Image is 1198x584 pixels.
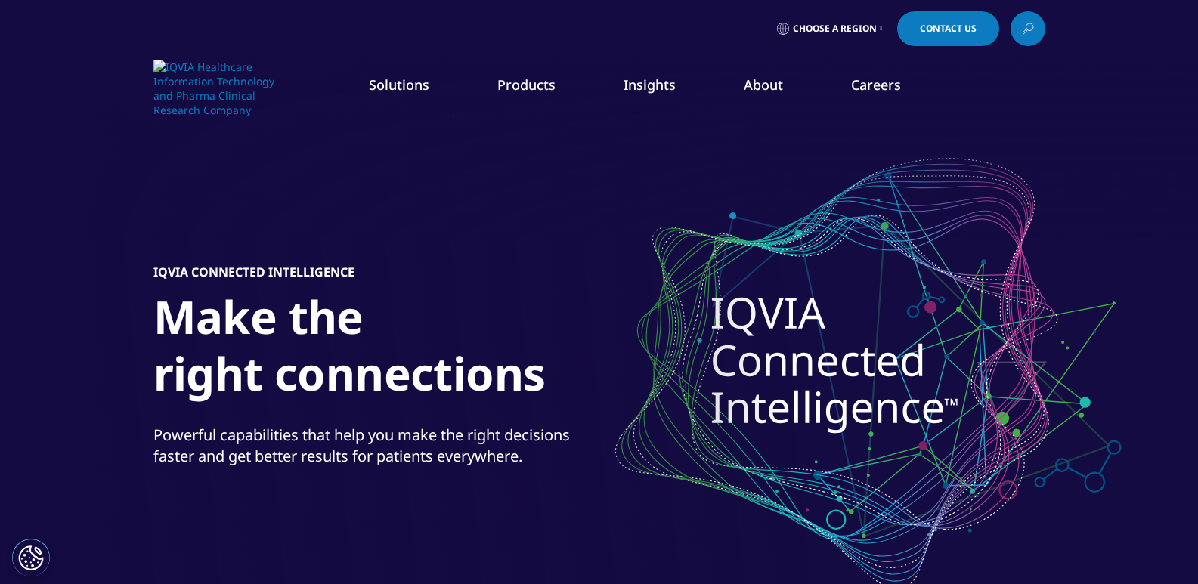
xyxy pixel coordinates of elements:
[369,76,429,94] a: Solutions
[744,76,783,94] a: About
[497,76,556,94] a: Products
[12,539,50,576] button: Configuración de cookies
[624,76,676,94] a: Insights
[153,289,720,411] h1: Make the right connections
[920,24,977,33] span: Contact Us
[897,11,999,46] a: Contact Us
[793,23,877,35] span: Choose a Region
[153,264,354,280] h5: IQVIA Connected Intelligence
[851,76,901,94] a: Careers
[280,53,1045,124] nav: Primary
[153,425,596,476] p: Powerful capabilities that help you make the right decisions faster and get better results for pa...
[153,60,274,117] img: IQVIA Healthcare Information Technology and Pharma Clinical Research Company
